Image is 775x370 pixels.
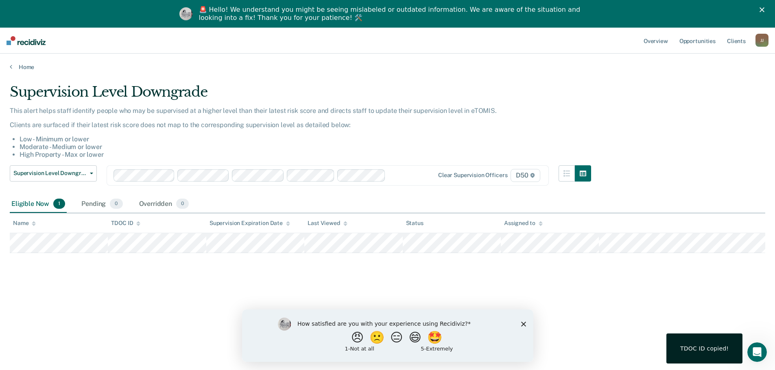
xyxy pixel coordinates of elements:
li: Moderate - Medium or lower [20,143,591,151]
p: This alert helps staff identify people who may be supervised at a higher level than their latest ... [10,107,591,115]
li: Low - Minimum or lower [20,135,591,143]
a: Overview [642,28,670,54]
div: Supervision Level Downgrade [10,84,591,107]
div: Assigned to [504,220,542,227]
span: 0 [176,199,189,209]
div: Last Viewed [308,220,347,227]
span: 0 [110,199,122,209]
p: Clients are surfaced if their latest risk score does not map to the corresponding supervision lev... [10,121,591,129]
iframe: Survey by Kim from Recidiviz [242,309,533,362]
div: Supervision Expiration Date [210,220,290,227]
img: Recidiviz [7,36,46,45]
div: Overridden0 [138,195,191,213]
div: TDOC ID [111,220,140,227]
div: J J [755,34,768,47]
div: Pending0 [80,195,124,213]
a: Clients [725,28,747,54]
a: Home [10,63,765,71]
span: Supervision Level Downgrade [13,170,87,177]
div: 🚨 Hello! We understand you might be seeing mislabeled or outdated information. We are aware of th... [199,6,583,22]
span: D50 [511,169,540,182]
img: Profile image for Kim [179,7,192,20]
button: JJ [755,34,768,47]
button: Supervision Level Downgrade [10,165,97,182]
span: 1 [53,199,65,209]
div: Name [13,220,36,227]
div: Clear supervision officers [438,172,507,179]
div: TDOC ID copied! [680,345,729,352]
div: Eligible Now1 [10,195,67,213]
a: Opportunities [678,28,717,54]
li: High Property - Max or lower [20,151,591,158]
div: Status [406,220,424,227]
iframe: Intercom live chat [747,342,767,362]
div: Close [760,7,768,12]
